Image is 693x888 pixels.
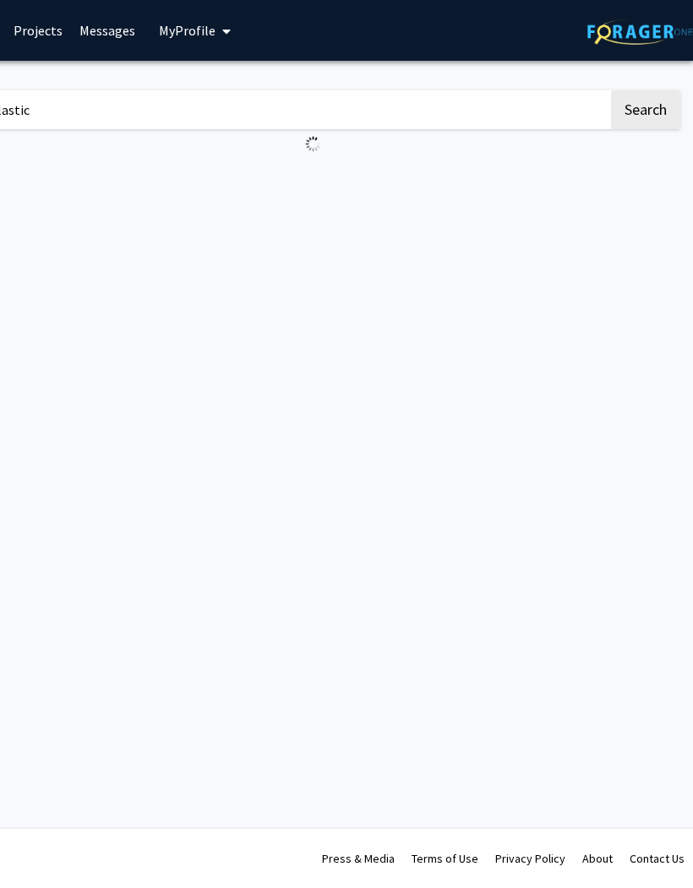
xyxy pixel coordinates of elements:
a: Messages [71,1,144,60]
a: About [582,851,613,866]
span: My Profile [159,22,216,39]
img: ForagerOne Logo [587,19,693,45]
a: Press & Media [322,851,395,866]
a: Terms of Use [412,851,478,866]
a: Privacy Policy [495,851,565,866]
iframe: Chat [13,812,72,875]
button: Search [611,90,680,129]
img: Loading [298,129,328,159]
a: Contact Us [630,851,685,866]
a: Projects [5,1,71,60]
